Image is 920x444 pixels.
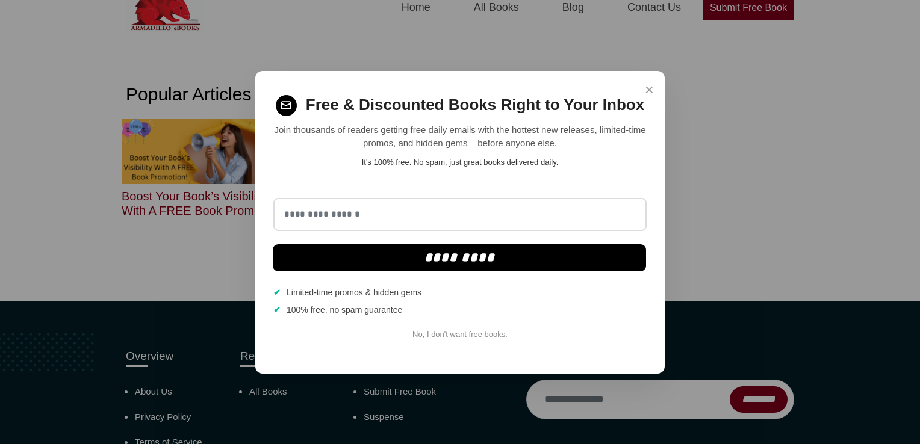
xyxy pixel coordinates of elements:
p: It's 100% free. No spam, just great books delivered daily. [273,156,647,168]
span: ✔ [273,304,281,316]
span: ✔ [273,286,281,299]
a: No, I don't want free books. [412,330,508,339]
span: × [645,78,654,102]
h2: Free & Discounted Books Right to Your Inbox [306,96,644,114]
li: 100% free, no spam guarantee [273,304,647,316]
p: Join thousands of readers getting free daily emails with the hottest new releases, limited-time p... [273,123,647,150]
li: Limited-time promos & hidden gems [273,286,647,299]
